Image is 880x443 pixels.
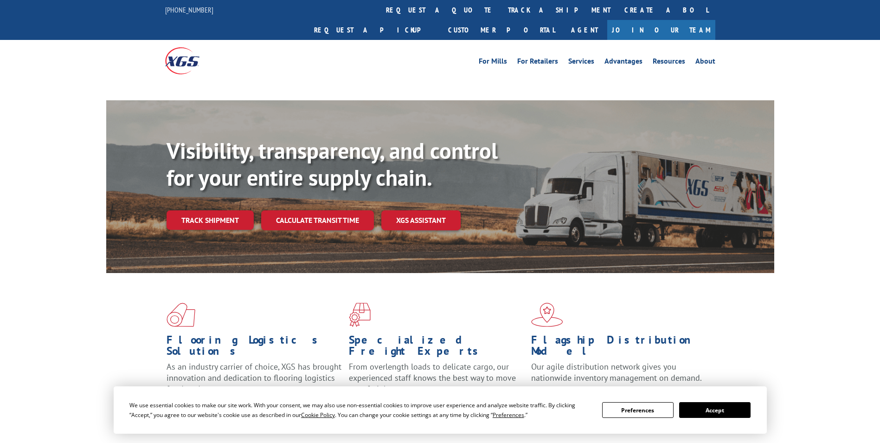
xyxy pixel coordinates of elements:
p: From overlength loads to delicate cargo, our experienced staff knows the best way to move your fr... [349,361,524,403]
a: Services [568,58,594,68]
a: Join Our Team [607,20,715,40]
span: Preferences [493,411,524,419]
a: Customer Portal [441,20,562,40]
h1: Flagship Distribution Model [531,334,707,361]
a: For Mills [479,58,507,68]
span: As an industry carrier of choice, XGS has brought innovation and dedication to flooring logistics... [167,361,341,394]
img: xgs-icon-focused-on-flooring-red [349,303,371,327]
b: Visibility, transparency, and control for your entire supply chain. [167,136,498,192]
a: Resources [653,58,685,68]
a: Advantages [604,58,642,68]
a: [PHONE_NUMBER] [165,5,213,14]
button: Accept [679,402,751,418]
h1: Flooring Logistics Solutions [167,334,342,361]
a: About [695,58,715,68]
a: XGS ASSISTANT [381,210,461,230]
span: Our agile distribution network gives you nationwide inventory management on demand. [531,361,702,383]
img: xgs-icon-total-supply-chain-intelligence-red [167,303,195,327]
a: Calculate transit time [261,210,374,230]
div: We use essential cookies to make our site work. With your consent, we may also use non-essential ... [129,400,591,420]
span: Cookie Policy [301,411,335,419]
div: Cookie Consent Prompt [114,386,767,434]
a: For Retailers [517,58,558,68]
img: xgs-icon-flagship-distribution-model-red [531,303,563,327]
button: Preferences [602,402,674,418]
h1: Specialized Freight Experts [349,334,524,361]
a: Request a pickup [307,20,441,40]
a: Track shipment [167,210,254,230]
a: Agent [562,20,607,40]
